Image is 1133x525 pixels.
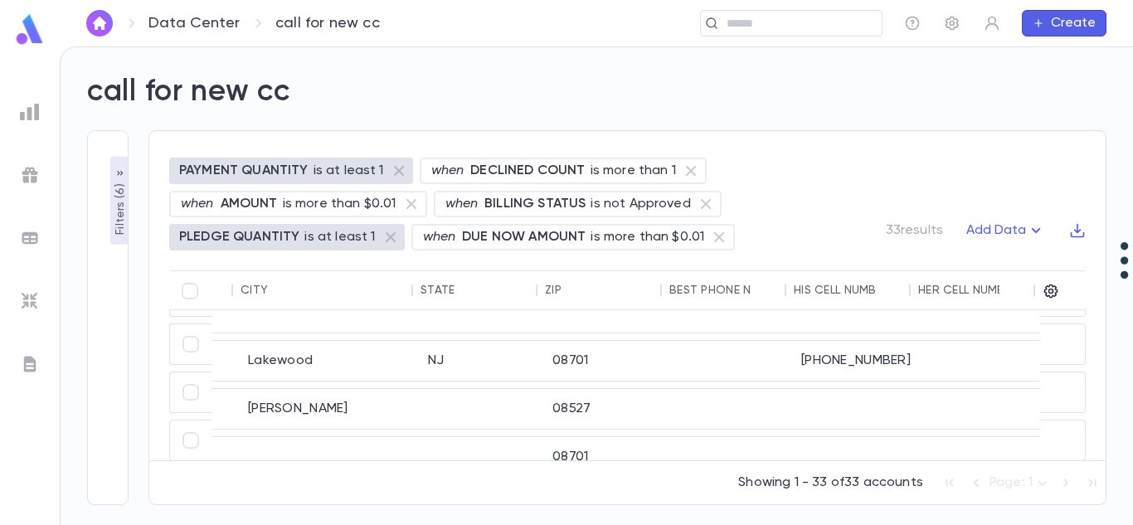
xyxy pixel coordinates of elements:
p: is at least 1 [314,163,384,179]
button: Sort [268,277,294,304]
div: Page: 1 [990,470,1053,496]
div: City [241,284,268,297]
div: His Cell Numbers [794,284,897,297]
p: call for new cc [275,14,380,32]
div: 08701 [544,437,669,477]
p: DECLINED COUNT [470,163,585,179]
p: is more than $0.01 [591,229,704,245]
button: Sort [562,277,588,304]
div: [PERSON_NAME] [240,389,420,429]
p: PAYMENT QUANTITY [179,163,309,179]
img: logo [13,13,46,46]
div: NJ [420,341,544,381]
p: is more than 1 [591,163,676,179]
img: home_white.a664292cf8c1dea59945f0da9f25487c.svg [90,17,109,30]
p: is not Approved [591,196,690,212]
div: [PHONE_NUMBER] [793,341,917,381]
p: Showing 1 - 33 of 33 accounts [738,474,923,491]
div: whenDUE NOW AMOUNTis more than $0.01 [411,224,736,250]
p: DUE NOW AMOUNT [462,229,586,245]
img: letters_grey.7941b92b52307dd3b8a917253454ce1c.svg [20,354,40,374]
p: when [181,196,214,212]
img: reports_grey.c525e4749d1bce6a11f5fe2a8de1b229.svg [20,102,40,122]
img: campaigns_grey.99e729a5f7ee94e3726e6486bddda8f1.svg [20,165,40,185]
div: Her Cell Numbers [918,284,1025,297]
div: Best Phone Number [669,284,790,297]
div: 08701 [544,341,669,381]
div: 08527 [544,389,669,429]
a: Data Center [148,14,240,32]
p: Filters ( 6 ) [112,180,129,235]
div: Lakewood [240,341,420,381]
img: imports_grey.530a8a0e642e233f2baf0ef88e8c9fcb.svg [20,291,40,311]
div: whenDECLINED COUNTis more than 1 [420,158,707,184]
span: Page: 1 [990,476,1033,489]
p: when [445,196,479,212]
div: PLEDGE QUANTITYis at least 1 [169,224,405,250]
p: is at least 1 [304,229,375,245]
button: Add Data [956,217,1056,244]
button: Create [1022,10,1106,36]
p: when [423,229,456,245]
div: PAYMENT QUANTITYis at least 1 [169,158,413,184]
div: whenAMOUNTis more than $0.01 [169,191,427,217]
button: Sort [751,277,777,304]
div: whenBILLING STATUSis not Approved [434,191,722,217]
button: Sort [875,277,902,304]
p: AMOUNT [221,196,278,212]
p: PLEDGE QUANTITY [179,229,299,245]
p: BILLING STATUS [484,196,586,212]
button: Sort [999,277,1026,304]
p: is more than $0.01 [283,196,396,212]
img: batches_grey.339ca447c9d9533ef1741baa751efc33.svg [20,228,40,248]
p: when [431,163,464,179]
div: State [421,284,455,297]
h2: call for new cc [87,74,290,110]
button: Sort [455,277,481,304]
p: 33 results [886,222,943,239]
div: Zip [545,284,562,297]
button: Filters (6) [110,157,130,245]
